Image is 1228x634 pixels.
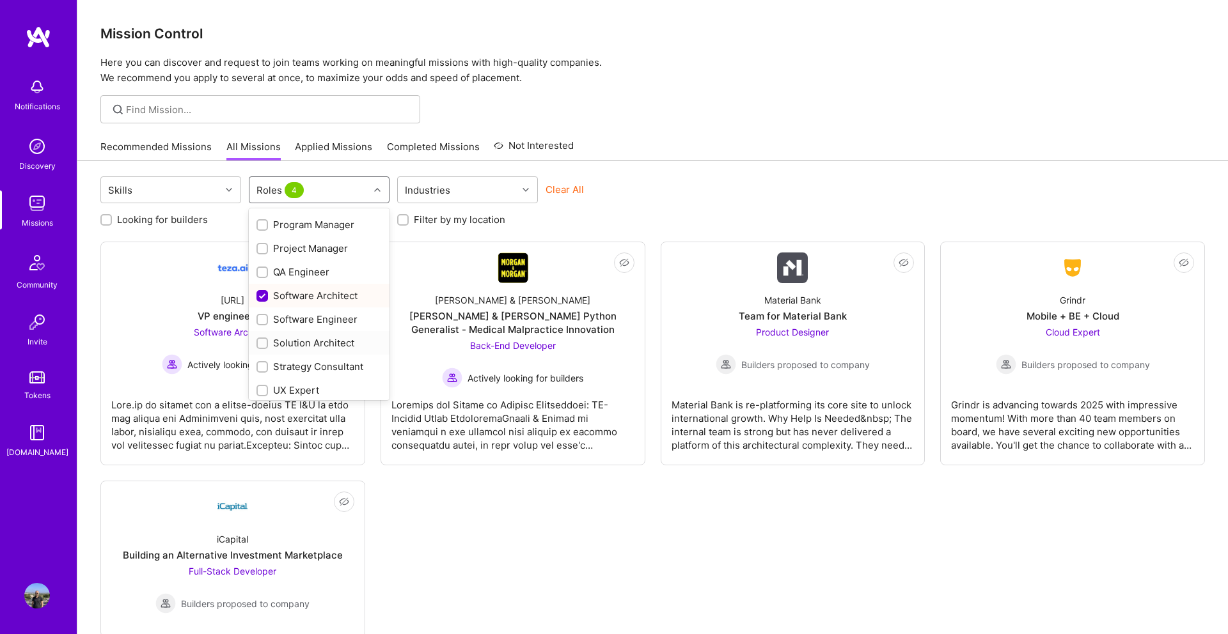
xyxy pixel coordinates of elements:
img: Actively looking for builders [442,367,462,388]
a: Completed Missions [387,140,480,161]
span: Builders proposed to company [741,358,870,371]
div: Industries [402,181,453,199]
img: Builders proposed to company [155,593,176,614]
div: Loremips dol Sitame co Adipisc Elitseddoei: TE-Incidid Utlab EtdoloremaGnaali & Enimad mi veniamq... [391,388,634,452]
img: Company Logo [217,491,248,522]
img: Company Logo [777,252,808,283]
img: Company Logo [1057,256,1088,279]
a: User Avatar [21,583,53,608]
img: Community [22,247,52,278]
a: Company LogoMaterial BankTeam for Material BankProduct Designer Builders proposed to companyBuild... [672,252,915,454]
div: Invite [28,335,47,348]
a: Not Interested [494,138,574,161]
i: icon Chevron [374,187,381,193]
img: bell [24,74,50,100]
span: Product Designer [756,327,829,337]
img: teamwork [24,190,50,216]
i: icon EyeClosed [1179,258,1189,268]
div: Strategy Consultant [256,360,382,373]
div: Missions [22,216,53,229]
label: Filter by my location [414,213,505,226]
div: [DOMAIN_NAME] [6,445,68,459]
img: tokens [29,371,45,383]
div: Grindr is advancing towards 2025 with impressive momentum! With more than 40 team members on boar... [951,388,1194,452]
span: Cloud Expert [1046,327,1100,337]
img: guide book [24,420,50,445]
span: Actively looking for builders [468,371,583,385]
span: 4 [285,182,304,198]
i: icon EyeClosed [899,258,909,268]
div: Software Engineer [256,313,382,326]
span: Actively looking for builders [187,358,303,371]
a: Recommended Missions [100,140,212,161]
div: Grindr [1060,293,1085,307]
div: Community [17,278,58,291]
h3: Mission Control [100,26,1205,42]
div: Team for Material Bank [739,309,847,323]
span: Software Architect [194,327,272,337]
img: Company Logo [498,252,528,283]
span: Full-Stack Developer [189,566,276,576]
div: Material Bank [764,293,821,307]
img: logo [26,26,51,49]
div: [PERSON_NAME] & [PERSON_NAME] Python Generalist - Medical Malpractice Innovation [391,309,634,336]
div: Notifications [15,100,60,113]
label: Looking for builders [117,213,208,226]
p: Here you can discover and request to join teams working on meaningful missions with high-quality ... [100,55,1205,86]
div: Solution Architect [256,336,382,350]
img: Builders proposed to company [996,354,1016,375]
div: QA Engineer [256,265,382,279]
div: UX Expert [256,383,382,397]
a: All Missions [226,140,281,161]
div: Program Manager [256,218,382,231]
div: Roles [253,181,310,199]
img: discovery [24,134,50,159]
div: iCapital [217,532,248,546]
div: Building an Alternative Investment Marketplace [123,548,343,562]
a: Company LogoGrindrMobile + BE + CloudCloud Expert Builders proposed to companyBuilders proposed t... [951,252,1194,454]
img: Builders proposed to company [716,354,736,375]
div: Skills [105,181,136,199]
img: Invite [24,309,50,335]
div: Lore.ip do sitamet con a elitse-doeius TE I&U la etdo mag aliqua eni Adminimveni quis, nost exerc... [111,388,354,452]
i: icon EyeClosed [339,497,349,507]
a: Company Logo[URL]VP engineeringSoftware Architect Actively looking for buildersActively looking f... [111,252,354,454]
i: icon EyeClosed [619,258,629,268]
span: Builders proposed to company [1021,358,1150,371]
a: Applied Missions [295,140,372,161]
i: icon Chevron [226,187,232,193]
div: Project Manager [256,242,382,255]
div: Tokens [24,389,51,402]
button: Clear All [546,183,584,196]
input: Find Mission... [126,103,411,116]
i: icon SearchGrey [111,102,125,117]
a: Company Logo[PERSON_NAME] & [PERSON_NAME][PERSON_NAME] & [PERSON_NAME] Python Generalist - Medica... [391,252,634,454]
span: Back-End Developer [470,340,556,351]
img: Company Logo [217,252,248,283]
a: Company LogoiCapitalBuilding an Alternative Investment MarketplaceFull-Stack Developer Builders p... [111,491,354,626]
div: Software Architect [256,289,382,302]
img: User Avatar [24,583,50,608]
div: VP engineering [198,309,268,323]
span: Builders proposed to company [181,597,310,610]
div: Material Bank is re-platforming its core site to unlock international growth. Why Help Is Needed&... [672,388,915,452]
div: [PERSON_NAME] & [PERSON_NAME] [435,293,590,307]
div: Mobile + BE + Cloud [1027,309,1119,323]
div: [URL] [221,293,244,307]
img: Actively looking for builders [162,354,182,375]
i: icon Chevron [523,187,529,193]
div: Discovery [19,159,56,173]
